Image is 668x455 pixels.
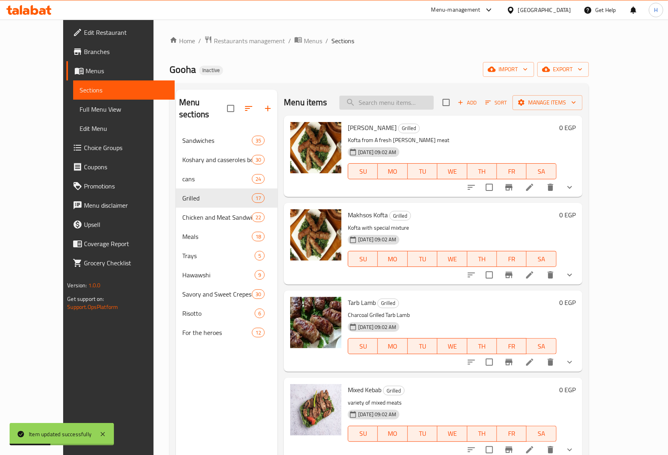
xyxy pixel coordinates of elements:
button: TU [408,251,437,267]
span: 12 [252,329,264,337]
button: SA [526,251,556,267]
span: 5 [255,252,264,260]
div: Grilled [398,124,420,133]
div: Inactive [199,66,223,75]
img: Mixed Kebab [290,384,341,435]
button: TH [467,426,497,442]
button: show more [560,265,579,285]
span: Grilled [383,386,404,395]
span: WE [441,341,464,352]
a: Menu disclaimer [66,196,175,215]
button: Add section [258,99,277,118]
button: TU [408,338,437,354]
span: Meals [182,232,252,241]
span: For the heroes [182,328,252,337]
span: Gooha [169,60,196,78]
p: variety of mixed meats [348,398,556,408]
a: Menus [66,61,175,80]
nav: breadcrumb [169,36,589,46]
input: search [339,96,434,110]
div: items [252,212,265,222]
button: FR [497,251,526,267]
span: 18 [252,233,264,241]
img: Makhsos Kofta [290,209,341,261]
div: Sandwiches [182,136,252,145]
img: Tarb Lamb [290,297,341,348]
button: MO [378,251,407,267]
div: items [252,174,265,184]
span: 1.0.0 [88,280,101,291]
span: Grilled [182,193,252,203]
div: Risotto6 [176,304,277,323]
span: TU [411,341,434,352]
span: SU [351,253,375,265]
a: Choice Groups [66,138,175,157]
span: FR [500,166,523,177]
div: items [252,193,265,203]
button: show more [560,353,579,372]
span: Hawawshi [182,270,255,280]
a: Home [169,36,195,46]
button: Add [455,96,480,109]
h6: 0 EGP [560,122,576,133]
div: cans [182,174,252,184]
button: SA [526,338,556,354]
a: Restaurants management [204,36,285,46]
button: show more [560,178,579,197]
div: items [252,289,265,299]
div: cans24 [176,169,277,188]
div: items [255,251,265,261]
span: Trays [182,251,255,261]
span: TU [411,166,434,177]
span: Manage items [519,98,576,108]
button: TU [408,426,437,442]
span: FR [500,253,523,265]
span: Edit Restaurant [84,28,168,37]
div: Grilled [389,211,411,220]
span: 22 [252,214,264,221]
span: [DATE] 09:02 AM [355,148,399,156]
span: SA [530,253,553,265]
span: TH [471,253,494,265]
div: Grilled [377,299,399,308]
button: WE [437,426,467,442]
span: SA [530,428,553,439]
div: items [255,309,265,318]
span: Select to update [481,267,498,283]
button: delete [541,265,560,285]
span: Sort items [480,96,512,109]
h2: Menu sections [179,96,227,120]
span: Sections [80,85,168,95]
span: Grilled [399,124,419,133]
span: Add item [455,96,480,109]
span: TU [411,253,434,265]
span: Choice Groups [84,143,168,152]
div: Savory and Sweet Crepes30 [176,285,277,304]
button: WE [437,163,467,179]
span: [DATE] 09:02 AM [355,411,399,418]
span: [DATE] 09:02 AM [355,236,399,243]
a: Upsell [66,215,175,234]
div: Hawawshi9 [176,265,277,285]
span: Menu disclaimer [84,200,168,210]
span: [DATE] 09:02 AM [355,323,399,331]
h6: 0 EGP [560,297,576,308]
button: TH [467,163,497,179]
span: TH [471,341,494,352]
span: Risotto [182,309,255,318]
button: FR [497,338,526,354]
div: Grilled17 [176,188,277,208]
button: TH [467,251,497,267]
div: Grilled [383,386,405,395]
span: Sort [485,98,507,107]
a: Sections [73,80,175,100]
div: items [255,270,265,280]
span: 35 [252,137,264,144]
span: Promotions [84,181,168,191]
div: Meals18 [176,227,277,246]
span: Upsell [84,220,168,229]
